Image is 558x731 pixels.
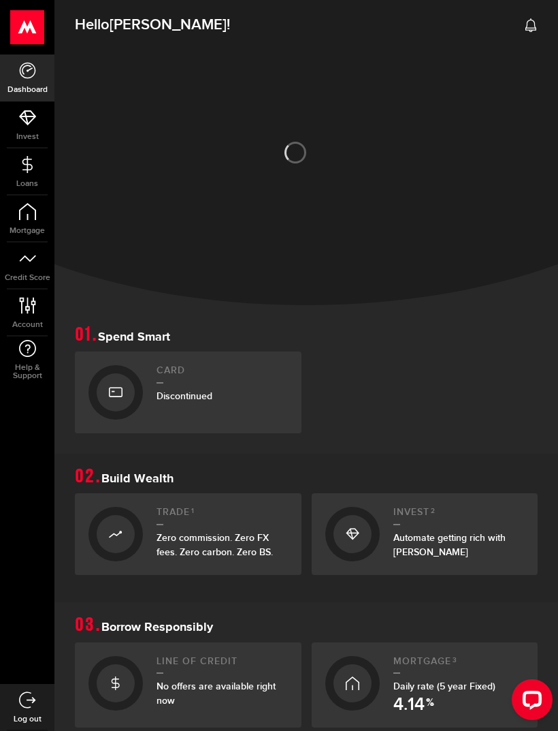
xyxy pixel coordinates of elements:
[431,507,436,515] sup: 2
[393,681,495,692] span: Daily rate (5 year Fixed)
[393,696,425,714] span: 4.14
[75,616,538,635] h1: Borrow Responsibly
[157,681,276,706] span: No offers are available right now
[393,656,525,674] h2: Mortgage
[157,390,212,402] span: Discontinued
[157,532,273,558] span: Zero commission. Zero FX fees. Zero carbon. Zero BS.
[453,656,457,664] sup: 3
[75,11,230,40] span: Hello !
[501,674,558,731] iframe: LiveChat chat widget
[393,532,506,558] span: Automate getting rich with [PERSON_NAME]
[312,493,538,575] a: Invest2Automate getting rich with [PERSON_NAME]
[157,656,288,674] h2: Line of credit
[110,16,227,34] span: [PERSON_NAME]
[426,698,434,714] span: %
[393,507,525,525] h2: Invest
[312,642,538,728] a: Mortgage3Daily rate (5 year Fixed) 4.14 %
[75,493,301,575] a: Trade1Zero commission. Zero FX fees. Zero carbon. Zero BS.
[191,507,195,515] sup: 1
[157,507,288,525] h2: Trade
[75,642,301,728] a: Line of creditNo offers are available right now
[75,467,538,486] h1: Build Wealth
[75,352,301,433] a: CardDiscontinued
[75,326,538,345] h1: Spend Smart
[157,365,288,384] h2: Card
